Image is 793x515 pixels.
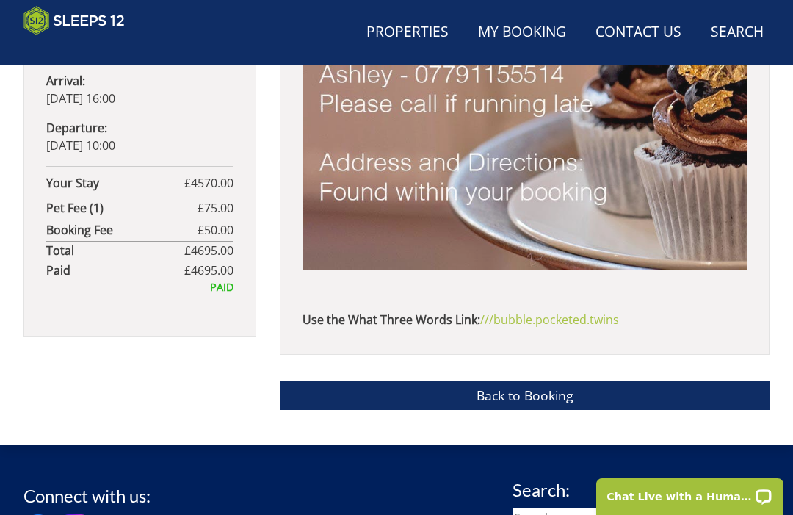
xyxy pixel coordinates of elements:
a: My Booking [472,16,572,49]
span: £ [198,199,233,217]
span: £ [198,221,233,239]
a: Contact Us [590,16,687,49]
span: £ [184,174,233,192]
p: [DATE] 16:00 [46,72,233,107]
a: ///bubble.pocketed.twins [480,311,619,328]
span: 75.00 [204,200,233,216]
span: 50.00 [204,222,233,238]
span: £ [184,262,233,279]
h3: Search: [513,480,770,500]
strong: Your Stay [46,174,184,192]
strong: Paid [46,262,184,279]
span: 4695.00 [191,262,233,278]
div: PAID [46,279,233,295]
a: Properties [361,16,455,49]
iframe: Customer reviews powered by Trustpilot [16,44,170,57]
strong: Use the What Three Words Link: [303,311,480,328]
a: Search [705,16,770,49]
strong: Pet Fee (1) [46,199,198,217]
strong: Departure: [46,120,107,136]
strong: Booking Fee [46,221,198,239]
span: 4695.00 [191,242,233,259]
span: £ [184,242,233,259]
img: Sleeps 12 [23,6,125,35]
a: Back to Booking [280,381,770,409]
strong: Total [46,242,184,259]
strong: Arrival: [46,73,85,89]
p: [DATE] 10:00 [46,119,233,154]
span: 4570.00 [191,175,233,191]
iframe: LiveChat chat widget [587,469,793,515]
h3: Connect with us: [23,486,151,505]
